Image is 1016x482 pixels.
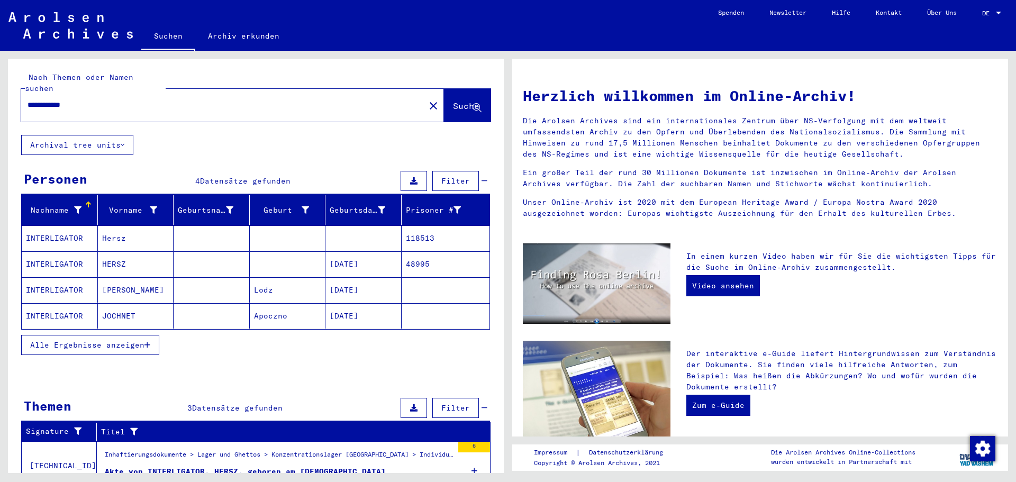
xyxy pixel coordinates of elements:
p: Der interaktive e-Guide liefert Hintergrundwissen zum Verständnis der Dokumente. Sie finden viele... [686,348,997,393]
div: Vorname [102,202,174,219]
div: Nachname [26,205,81,216]
a: Video ansehen [686,275,760,296]
mat-cell: Hersz [98,225,174,251]
mat-cell: 118513 [402,225,490,251]
button: Archival tree units [21,135,133,155]
span: Filter [441,403,470,413]
span: Filter [441,176,470,186]
span: 3 [187,403,192,413]
div: Geburtsdatum [330,202,401,219]
p: Unser Online-Archiv ist 2020 mit dem European Heritage Award / Europa Nostra Award 2020 ausgezeic... [523,197,997,219]
div: Titel [101,423,477,440]
p: In einem kurzen Video haben wir für Sie die wichtigsten Tipps für die Suche im Online-Archiv zusa... [686,251,997,273]
div: Signature [26,423,96,440]
mat-cell: 48995 [402,251,490,277]
p: wurden entwickelt in Partnerschaft mit [771,457,915,467]
div: Geburt‏ [254,205,310,216]
mat-cell: Apoczno [250,303,326,329]
span: DE [982,10,994,17]
div: Inhaftierungsdokumente > Lager und Ghettos > Konzentrationslager [GEOGRAPHIC_DATA] > Individuelle... [105,450,453,465]
div: Titel [101,426,464,438]
span: Datensätze gefunden [200,176,291,186]
span: Alle Ergebnisse anzeigen [30,340,144,350]
mat-icon: close [427,99,440,112]
div: 6 [458,442,490,452]
div: Signature [26,426,83,437]
p: Copyright © Arolsen Archives, 2021 [534,458,676,468]
mat-label: Nach Themen oder Namen suchen [25,72,133,93]
p: Die Arolsen Archives Online-Collections [771,448,915,457]
button: Clear [423,95,444,116]
span: 4 [195,176,200,186]
div: Prisoner # [406,202,477,219]
mat-header-cell: Geburtsdatum [325,195,402,225]
a: Datenschutzerklärung [580,447,676,458]
mat-header-cell: Geburt‏ [250,195,326,225]
a: Archiv erkunden [195,23,292,49]
div: Nachname [26,202,97,219]
button: Suche [444,89,491,122]
mat-cell: [DATE] [325,277,402,303]
p: Die Arolsen Archives sind ein internationales Zentrum über NS-Verfolgung mit dem weltweit umfasse... [523,115,997,160]
mat-cell: [PERSON_NAME] [98,277,174,303]
div: Prisoner # [406,205,461,216]
mat-cell: INTERLIGATOR [22,277,98,303]
button: Filter [432,398,479,418]
mat-cell: [DATE] [325,303,402,329]
img: Arolsen_neg.svg [8,12,133,39]
button: Filter [432,171,479,191]
span: Datensätze gefunden [192,403,283,413]
mat-cell: INTERLIGATOR [22,303,98,329]
div: Geburtsname [178,202,249,219]
mat-header-cell: Prisoner # [402,195,490,225]
a: Zum e-Guide [686,395,750,416]
mat-header-cell: Vorname [98,195,174,225]
div: Geburtsdatum [330,205,385,216]
div: Akte von INTERLIGATOR, HERSZ, geboren am [DEMOGRAPHIC_DATA] [105,466,386,477]
img: yv_logo.png [957,444,997,470]
div: | [534,447,676,458]
button: Alle Ergebnisse anzeigen [21,335,159,355]
p: Ein großer Teil der rund 30 Millionen Dokumente ist inzwischen im Online-Archiv der Arolsen Archi... [523,167,997,189]
mat-cell: HERSZ [98,251,174,277]
mat-cell: [DATE] [325,251,402,277]
div: Vorname [102,205,158,216]
mat-header-cell: Geburtsname [174,195,250,225]
span: Suche [453,101,479,111]
img: Zustimmung ändern [970,436,995,461]
mat-cell: INTERLIGATOR [22,225,98,251]
div: Themen [24,396,71,415]
a: Suchen [141,23,195,51]
img: video.jpg [523,243,670,324]
img: eguide.jpg [523,341,670,439]
mat-cell: JOCHNET [98,303,174,329]
div: Geburt‏ [254,202,325,219]
div: Personen [24,169,87,188]
div: Geburtsname [178,205,233,216]
mat-cell: INTERLIGATOR [22,251,98,277]
mat-header-cell: Nachname [22,195,98,225]
h1: Herzlich willkommen im Online-Archiv! [523,85,997,107]
mat-cell: Lodz [250,277,326,303]
a: Impressum [534,447,576,458]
